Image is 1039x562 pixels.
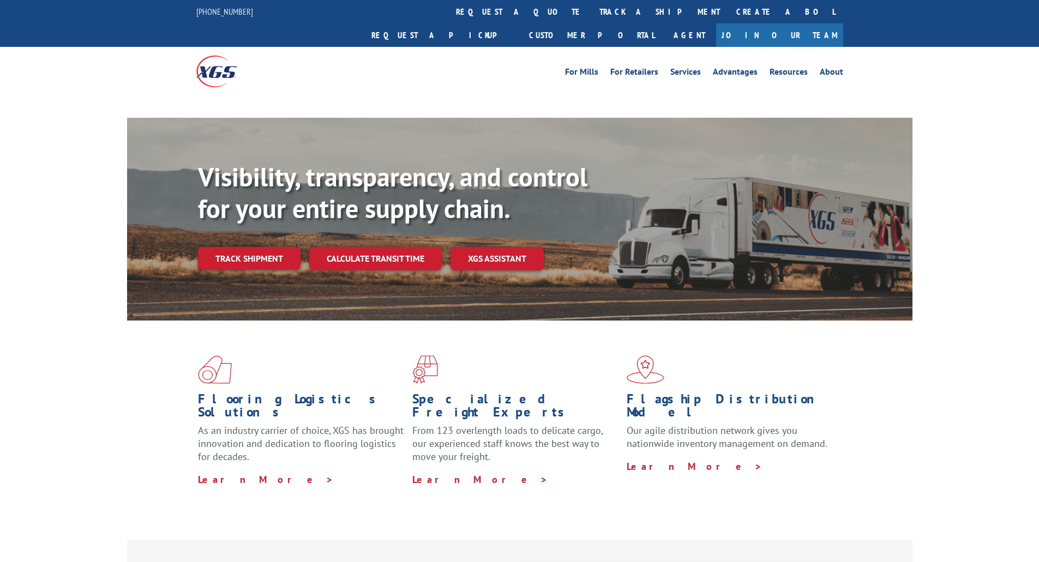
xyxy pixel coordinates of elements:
[412,392,618,424] h1: Specialized Freight Experts
[610,68,658,80] a: For Retailers
[198,247,301,270] a: Track shipment
[565,68,598,80] a: For Mills
[670,68,701,80] a: Services
[627,392,833,424] h1: Flagship Distribution Model
[770,68,808,80] a: Resources
[451,247,544,270] a: XGS ASSISTANT
[820,68,843,80] a: About
[521,23,663,47] a: Customer Portal
[663,23,716,47] a: Agent
[363,23,521,47] a: Request a pickup
[412,424,618,473] p: From 123 overlength loads to delicate cargo, our experienced staff knows the best way to move you...
[198,424,404,463] span: As an industry carrier of choice, XGS has brought innovation and dedication to flooring logistics...
[627,460,762,473] a: Learn More >
[198,473,334,486] a: Learn More >
[196,6,253,17] a: [PHONE_NUMBER]
[198,355,232,384] img: xgs-icon-total-supply-chain-intelligence-red
[627,355,664,384] img: xgs-icon-flagship-distribution-model-red
[412,473,548,486] a: Learn More >
[716,23,843,47] a: Join Our Team
[309,247,442,270] a: Calculate transit time
[198,392,404,424] h1: Flooring Logistics Solutions
[198,160,587,225] b: Visibility, transparency, and control for your entire supply chain.
[412,355,438,384] img: xgs-icon-focused-on-flooring-red
[713,68,758,80] a: Advantages
[627,424,827,450] span: Our agile distribution network gives you nationwide inventory management on demand.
